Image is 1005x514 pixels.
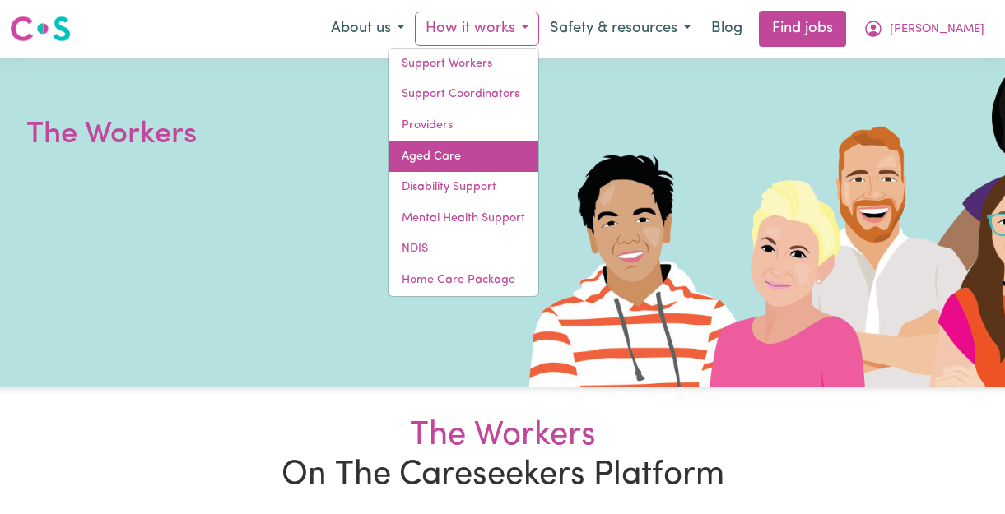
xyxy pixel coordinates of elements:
img: Careseekers logo [10,14,71,44]
a: NDIS [389,234,538,265]
h1: The Workers [26,113,421,156]
div: How it works [388,48,539,297]
button: My Account [853,12,995,46]
span: [PERSON_NAME] [890,21,984,39]
a: Mental Health Support [389,203,538,234]
a: Careseekers logo [10,10,71,48]
h2: On The Careseekers Platform [91,416,914,495]
a: Support Workers [389,49,538,80]
a: Providers [389,110,538,141]
a: Blog [701,11,752,47]
button: Safety & resources [539,12,701,46]
a: Disability Support [389,172,538,203]
button: How it works [415,12,539,46]
a: Find jobs [759,11,846,47]
div: The Workers [101,416,905,456]
button: About us [320,12,415,46]
a: Home Care Package [389,265,538,296]
a: Aged Care [389,141,538,173]
a: Support Coordinators [389,79,538,110]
